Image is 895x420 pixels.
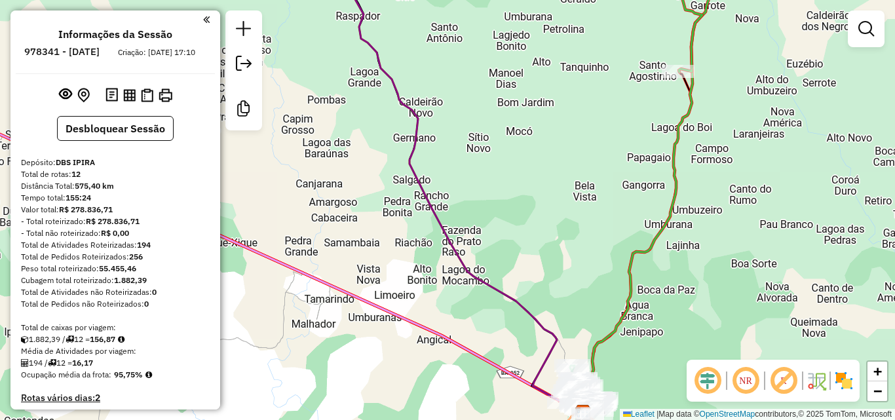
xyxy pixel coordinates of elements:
strong: 1.882,39 [114,275,147,285]
strong: 0 [144,299,149,309]
div: - Total não roteirizado: [21,227,210,239]
div: 1.882,39 / 12 = [21,334,210,345]
strong: 256 [129,252,143,261]
span: Ocupação média da frota: [21,370,111,379]
div: Criação: [DATE] 17:10 [113,47,200,58]
button: Visualizar Romaneio [138,86,156,105]
h4: Informações da Sessão [58,28,172,41]
strong: R$ 278.836,71 [59,204,113,214]
i: Total de rotas [66,335,74,343]
div: Map data © contributors,© 2025 TomTom, Microsoft [620,409,895,420]
span: − [873,383,882,399]
strong: 95,75% [114,370,143,379]
i: Cubagem total roteirizado [21,335,29,343]
strong: R$ 0,00 [101,228,129,238]
a: Zoom in [867,362,887,381]
button: Logs desbloquear sessão [103,85,121,105]
a: Criar modelo [231,96,257,125]
strong: R$ 278.836,71 [86,216,140,226]
div: Depósito: [21,157,210,168]
button: Centralizar mapa no depósito ou ponto de apoio [75,85,92,105]
strong: 55.455,46 [99,263,136,273]
div: Total de rotas: [21,168,210,180]
div: Total de caixas por viagem: [21,322,210,334]
strong: 12 [71,169,81,179]
button: Imprimir Rotas [156,86,175,105]
div: Total de Pedidos Roteirizados: [21,251,210,263]
span: + [873,363,882,379]
strong: 575,40 km [75,181,114,191]
strong: 156,87 [90,334,115,344]
div: Total de Pedidos não Roteirizados: [21,298,210,310]
img: Fluxo de ruas [806,370,827,391]
a: Clique aqui para minimizar o painel [203,12,210,27]
a: OpenStreetMap [700,410,755,419]
button: Exibir sessão original [56,85,75,105]
button: Visualizar relatório de Roteirização [121,86,138,104]
strong: 2 [95,392,100,404]
span: Ocultar NR [730,365,761,396]
a: Leaflet [623,410,655,419]
div: Cubagem total roteirizado: [21,275,210,286]
strong: 0 [152,287,157,297]
span: | [657,410,658,419]
a: Exibir filtros [853,16,879,42]
strong: 16,17 [72,358,93,368]
strong: 194 [137,240,151,250]
div: Valor total: [21,204,210,216]
i: Total de Atividades [21,359,29,367]
a: Exportar sessão [231,50,257,80]
i: Meta Caixas/viagem: 1,00 Diferença: 155,87 [118,335,124,343]
div: Peso total roteirizado: [21,263,210,275]
div: Total de Atividades não Roteirizadas: [21,286,210,298]
div: Distância Total: [21,180,210,192]
a: Nova sessão e pesquisa [231,16,257,45]
button: Desbloquear Sessão [57,116,174,141]
h6: 978341 - [DATE] [24,46,100,58]
div: Total de Atividades Roteirizadas: [21,239,210,251]
div: 194 / 12 = [21,357,210,369]
strong: 0 [123,408,128,420]
h4: Rotas vários dias: [21,392,210,404]
div: - Total roteirizado: [21,216,210,227]
i: Total de rotas [48,359,56,367]
h4: Clientes Priorizados NR: [21,409,210,420]
strong: 155:24 [66,193,91,202]
em: Média calculada utilizando a maior ocupação (%Peso ou %Cubagem) de cada rota da sessão. Rotas cro... [145,371,152,379]
span: Ocultar deslocamento [692,365,723,396]
strong: DBS IPIRA [56,157,95,167]
img: Exibir/Ocultar setores [833,370,854,391]
a: Zoom out [867,381,887,401]
div: Tempo total: [21,192,210,204]
div: Média de Atividades por viagem: [21,345,210,357]
span: Exibir rótulo [768,365,799,396]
